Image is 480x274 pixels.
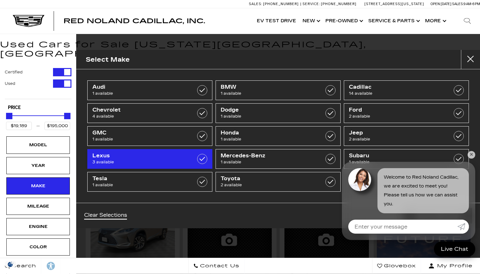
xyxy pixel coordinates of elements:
span: Audi [92,84,190,90]
div: Price [6,111,70,130]
span: BMW [221,84,318,90]
a: Mercedes-Benz1 available [216,149,341,169]
label: Certified [5,69,23,75]
div: MileageMileage [6,198,70,215]
span: Lexus [92,153,190,159]
input: Minimum [6,122,32,130]
span: Toyota [221,175,318,182]
a: Audi1 available [87,80,212,100]
span: Glovebox [382,262,416,271]
span: [PHONE_NUMBER] [263,2,299,6]
span: Subaru [349,153,447,159]
span: Cadillac [349,84,447,90]
span: Jeep [349,130,447,136]
div: Minimum Price [6,113,12,119]
a: Subaru1 available [344,149,469,169]
span: 1 available [92,90,190,97]
label: Used [5,80,15,87]
span: Ford [349,107,447,113]
span: 14 available [349,90,447,97]
span: 2 available [349,113,447,120]
div: EngineEngine [6,218,70,235]
span: 1 available [221,90,318,97]
div: Model [22,141,54,148]
div: MakeMake [6,177,70,195]
span: 1 available [221,159,318,165]
span: 9 AM-6 PM [463,2,480,6]
a: Service & Parts [365,8,422,34]
img: Agent profile photo [348,168,371,191]
h5: Price [8,105,68,111]
a: GMC1 available [87,126,212,146]
a: [STREET_ADDRESS][US_STATE] [364,2,424,6]
a: Submit [457,220,469,234]
img: Opt-Out Icon [3,261,18,268]
a: Cadillac14 available [344,80,469,100]
span: 1 available [92,182,190,188]
div: ColorColor [6,238,70,256]
input: Maximum [44,122,70,130]
img: Cadillac Dark Logo with Cadillac White Text [13,15,44,27]
span: Search [10,262,36,271]
a: Red Noland Cadillac, Inc. [63,18,205,24]
span: 2 available [221,182,318,188]
div: Engine [22,223,54,230]
div: ModelModel [6,136,70,154]
span: 3 available [92,159,190,165]
div: Welcome to Red Noland Cadillac, we are excited to meet you! Please tell us how we can assist you. [377,168,469,213]
a: Glovebox [372,258,421,274]
div: Year [22,162,54,169]
span: Mercedes-Benz [221,153,318,159]
span: Tesla [92,175,190,182]
a: Dodge1 available [216,103,341,123]
h2: Select Make [86,54,130,65]
a: Jeep2 available [344,126,469,146]
span: 1 available [349,159,447,165]
button: More [422,8,448,34]
div: Filter by Vehicle Type [5,68,71,99]
a: Pre-Owned [322,8,365,34]
span: [PHONE_NUMBER] [321,2,357,6]
a: Toyota2 available [216,172,341,192]
a: BMW1 available [216,80,341,100]
span: Chevrolet [92,107,190,113]
div: Mileage [22,203,54,210]
div: Maximum Price [64,113,70,119]
span: 4 available [92,113,190,120]
a: Clear Selections [84,212,127,220]
span: 1 available [221,136,318,142]
span: Open [DATE] [430,2,451,6]
a: Service: [PHONE_NUMBER] [300,2,358,6]
div: Make [22,182,54,189]
section: Click to Open Cookie Consent Modal [3,261,18,268]
span: Sales: [249,2,262,6]
a: Lexus3 available [87,149,212,169]
span: Honda [221,130,318,136]
input: Enter your message [348,220,457,234]
a: Live Chat [434,242,475,257]
button: close [461,50,480,69]
a: Honda1 available [216,126,341,146]
span: My Profile [435,262,473,271]
span: 1 available [221,113,318,120]
div: YearYear [6,157,70,174]
span: Contact Us [198,262,239,271]
span: Dodge [221,107,318,113]
button: Open user profile menu [421,258,480,274]
span: Red Noland Cadillac, Inc. [63,17,205,25]
span: Service: [303,2,320,6]
a: Contact Us [188,258,244,274]
span: GMC [92,130,190,136]
span: 1 available [92,136,190,142]
a: Sales: [PHONE_NUMBER] [249,2,300,6]
div: Color [22,243,54,250]
a: Chevrolet4 available [87,103,212,123]
a: EV Test Drive [254,8,299,34]
a: New [299,8,322,34]
a: Ford2 available [344,103,469,123]
span: Sales: [452,2,463,6]
a: Tesla1 available [87,172,212,192]
span: Live Chat [438,245,471,253]
span: 2 available [349,136,447,142]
